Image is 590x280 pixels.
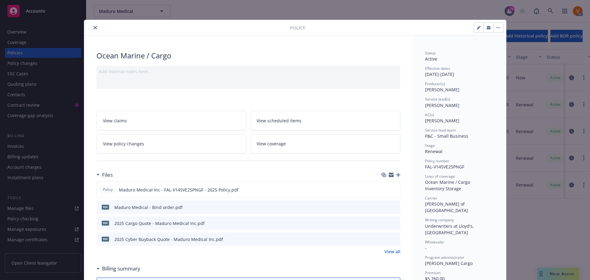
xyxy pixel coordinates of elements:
[425,87,459,93] span: [PERSON_NAME]
[103,117,127,124] span: View claims
[425,118,459,124] span: [PERSON_NAME]
[425,239,444,245] span: Wholesaler
[392,187,398,193] button: preview file
[425,245,427,251] span: -
[425,143,435,148] span: Stage
[102,237,109,241] span: pdf
[114,204,183,211] div: Maduro Medical - Bind order.pdf
[425,81,445,86] span: Producer(s)
[96,265,140,273] div: Billing summary
[102,187,114,192] span: Policy
[425,201,468,213] span: [PERSON_NAME] of [GEOGRAPHIC_DATA]
[425,97,450,102] span: Service lead(s)
[383,204,387,211] button: download file
[425,158,449,164] span: Policy number
[425,128,456,133] span: Service lead team
[96,50,400,61] div: Ocean Marine / Cargo
[290,25,305,31] span: Policy
[425,133,468,139] span: P&C - Small Business
[114,236,223,243] div: 2025 Cyber Buyback Quote - Maduro Medical Inc.pdf
[250,111,400,130] a: View scheduled items
[425,270,441,275] span: Premium
[102,171,113,179] h3: Files
[425,164,464,170] span: FAL-V14SVE25PNGF
[425,185,494,192] div: Inventory Storage
[102,265,140,273] h3: Billing summary
[425,260,473,266] span: [PERSON_NAME] Cargo
[384,248,400,255] a: View all
[425,102,459,108] span: [PERSON_NAME]
[425,255,464,260] span: Program administrator
[114,220,205,227] div: 2025 Cargo Quote - Maduro Medical Inc.pdf
[96,134,247,153] a: View policy changes
[382,187,387,193] button: download file
[392,204,398,211] button: preview file
[92,24,99,31] button: close
[425,179,494,185] div: Ocean Marine / Cargo
[425,50,436,56] span: Status
[425,217,454,223] span: Writing company
[425,195,437,201] span: Carrier
[392,236,398,243] button: preview file
[392,220,398,227] button: preview file
[425,148,442,154] span: Renewal
[96,111,247,130] a: View claims
[102,205,109,209] span: pdf
[257,117,301,124] span: View scheduled items
[425,174,455,179] span: Lines of coverage
[119,187,238,193] span: Maduro Medical Inc - FAL-V14SVE25PNGF - 2025 Policy.pdf
[425,56,437,62] span: Active
[425,112,434,117] span: AC(s)
[99,68,398,75] div: Add internal notes here...
[102,221,109,225] span: pdf
[96,171,113,179] div: Files
[103,140,144,147] span: View policy changes
[250,134,400,153] a: View coverage
[257,140,286,147] span: View coverage
[425,223,475,235] span: Underwriters at Lloyd's, [GEOGRAPHIC_DATA]
[383,236,387,243] button: download file
[425,66,450,71] span: Effective dates
[383,220,387,227] button: download file
[425,66,494,77] div: [DATE] - [DATE]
